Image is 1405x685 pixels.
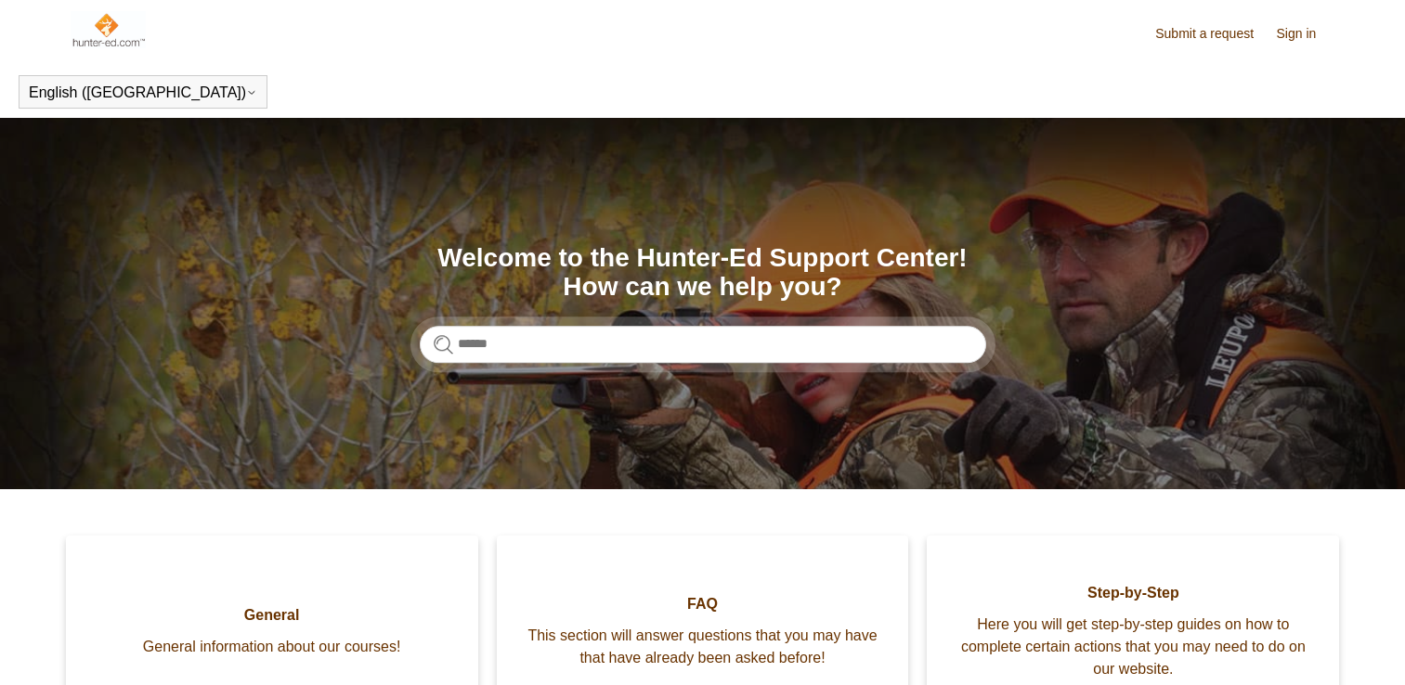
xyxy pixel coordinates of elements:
[1277,24,1335,44] a: Sign in
[94,604,450,627] span: General
[955,614,1311,680] span: Here you will get step-by-step guides on how to complete certain actions that you may need to do ...
[94,636,450,658] span: General information about our courses!
[1155,24,1272,44] a: Submit a request
[525,593,881,615] span: FAQ
[71,11,146,48] img: Hunter-Ed Help Center home page
[420,244,986,302] h1: Welcome to the Hunter-Ed Support Center! How can we help you?
[420,326,986,363] input: Search
[525,625,881,669] span: This section will answer questions that you may have that have already been asked before!
[955,582,1311,604] span: Step-by-Step
[29,84,257,101] button: English ([GEOGRAPHIC_DATA])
